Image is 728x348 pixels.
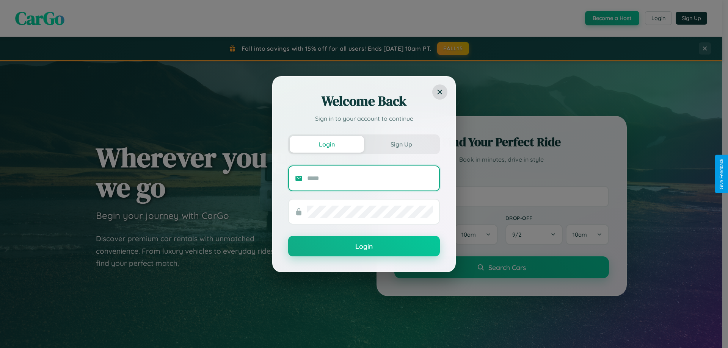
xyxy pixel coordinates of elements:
[719,159,724,189] div: Give Feedback
[288,114,440,123] p: Sign in to your account to continue
[364,136,438,153] button: Sign Up
[288,92,440,110] h2: Welcome Back
[290,136,364,153] button: Login
[288,236,440,256] button: Login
